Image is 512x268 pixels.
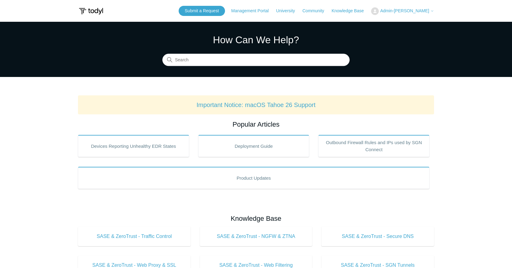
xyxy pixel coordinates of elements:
a: Outbound Firewall Rules and IPs used by SGN Connect [318,135,429,157]
a: Product Updates [78,167,429,189]
input: Search [162,54,350,66]
button: Admin-[PERSON_NAME] [371,7,434,15]
a: Submit a Request [179,6,225,16]
a: Important Notice: macOS Tahoe 26 Support [196,101,316,108]
a: SASE & ZeroTrust - Secure DNS [321,227,434,246]
span: SASE & ZeroTrust - Traffic Control [87,233,181,240]
a: Management Portal [231,8,275,14]
a: SASE & ZeroTrust - Traffic Control [78,227,191,246]
a: Deployment Guide [198,135,309,157]
a: University [276,8,301,14]
h1: How Can We Help? [162,33,350,47]
span: SASE & ZeroTrust - Secure DNS [331,233,425,240]
span: SASE & ZeroTrust - NGFW & ZTNA [209,233,303,240]
span: Admin-[PERSON_NAME] [380,8,429,13]
a: SASE & ZeroTrust - NGFW & ZTNA [200,227,312,246]
h2: Knowledge Base [78,213,434,224]
a: Community [302,8,330,14]
h2: Popular Articles [78,119,434,129]
a: Devices Reporting Unhealthy EDR States [78,135,189,157]
a: Knowledge Base [332,8,370,14]
img: Todyl Support Center Help Center home page [78,6,104,17]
